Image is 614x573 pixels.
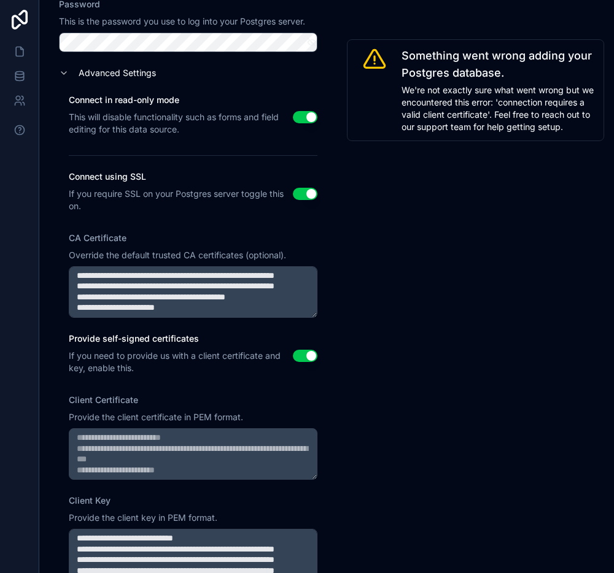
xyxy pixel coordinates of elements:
label: Connect in read-only mode [69,94,293,106]
label: Client Certificate [69,394,138,406]
div: This will disable functionality such as forms and field editing for this data source. [69,111,293,136]
p: Provide the client certificate in PEM format. [69,411,317,423]
label: Connect using SSL [69,171,293,183]
label: Client Key [69,494,111,507]
label: CA Certificate [69,232,126,244]
div: If you require SSL on your Postgres server toggle this on. [69,188,293,212]
p: Provide the client key in PEM format. [69,512,317,524]
p: Override the default trusted CA certificates (optional). [69,249,317,261]
div: If you need to provide us with a client certificate and key, enable this. [69,350,293,374]
span: We're not exactly sure what went wrong but we encountered this error: 'connection requires a vali... [402,84,596,133]
p: This is the password you use to log into your Postgres server. [59,15,317,28]
span: Something went wrong adding your Postgres database. [402,47,596,82]
label: Advanced Settings [79,67,156,79]
label: Provide self-signed certificates [69,333,293,345]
